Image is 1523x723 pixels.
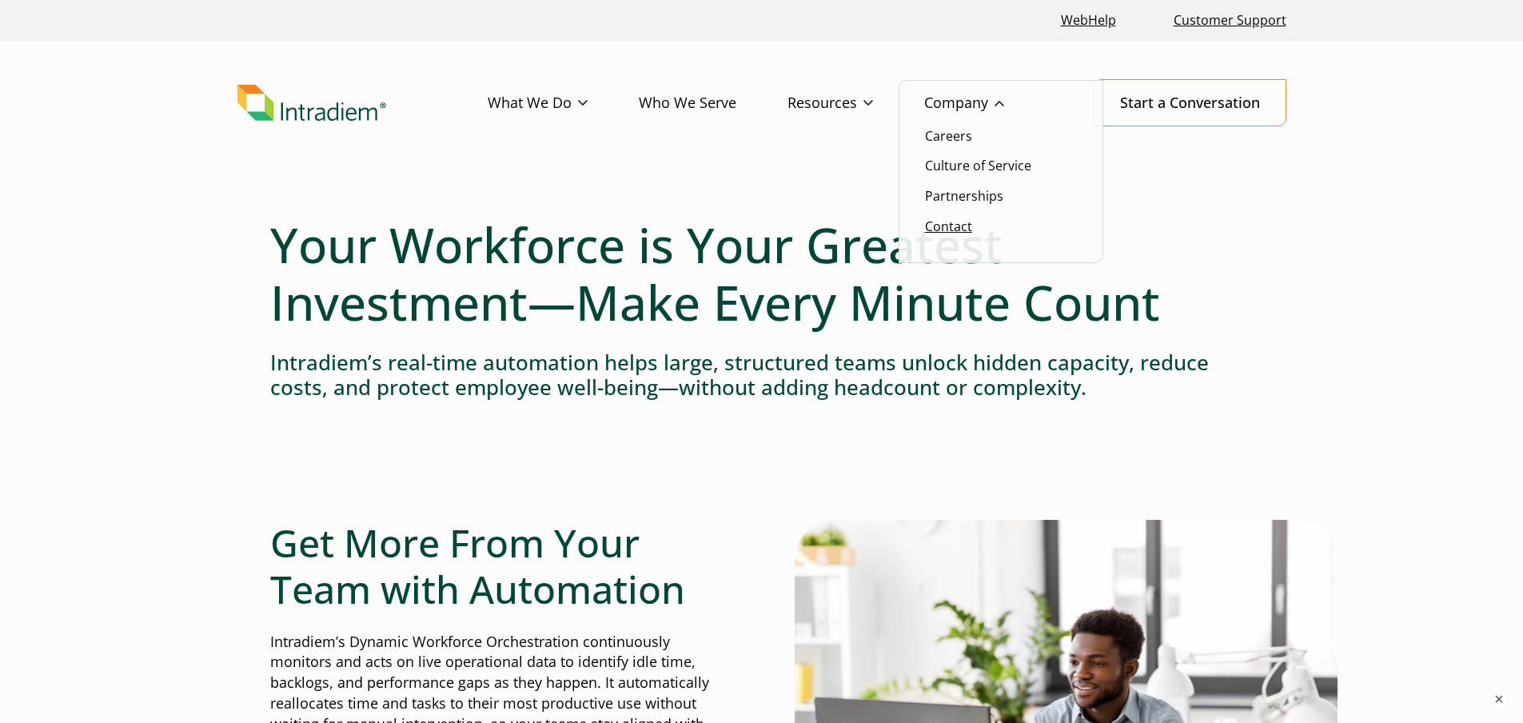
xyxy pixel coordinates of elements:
h4: Intradiem’s real-time automation helps large, structured teams unlock hidden capacity, reduce cos... [270,350,1254,400]
a: Resources [787,80,924,126]
a: Partnerships [925,187,1003,205]
a: Culture of Service [925,157,1031,174]
a: Link to homepage of Intradiem [237,85,488,122]
a: Who We Serve [639,80,787,126]
a: Link opens in a new window [1055,3,1122,38]
img: Intradiem [237,85,386,122]
h2: Get More From Your Team with Automation [270,520,729,612]
a: Contact [925,218,972,235]
a: Customer Support [1167,3,1293,38]
h1: Your Workforce is Your Greatest Investment—Make Every Minute Count [270,216,1254,331]
a: Start a Conversation [1094,79,1286,126]
a: Company [924,80,1055,126]
a: Careers [925,127,972,145]
a: What We Do [488,80,639,126]
button: × [1491,691,1507,707]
